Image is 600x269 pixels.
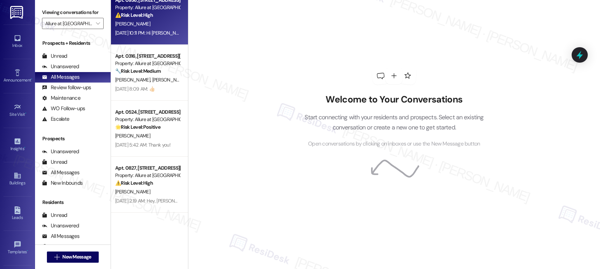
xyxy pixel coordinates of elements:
span: • [24,145,25,150]
strong: 🌟 Risk Level: Positive [115,124,160,130]
div: Residents [35,199,111,206]
div: New Inbounds [42,179,83,187]
div: [DATE] 10:11 PM: Hi [PERSON_NAME], thanks for letting us know about the exit gate! I’ll alert the... [115,30,514,36]
label: Viewing conversations for [42,7,104,18]
span: [PERSON_NAME] [115,189,150,195]
span: Open conversations by clicking on inboxes or use the New Message button [308,140,480,148]
button: New Message [47,252,99,263]
div: Apt. 0827, [STREET_ADDRESS][PERSON_NAME] [115,164,180,172]
div: Unread [42,52,67,60]
div: Apt. 0524, [STREET_ADDRESS][PERSON_NAME] [115,108,180,116]
div: [DATE] 5:42 AM: Thank you! [115,142,170,148]
div: All Messages [42,169,79,176]
a: Inbox [4,32,32,51]
strong: ⚠️ Risk Level: High [115,180,153,186]
div: All Messages [42,73,79,81]
a: Site Visit • [4,101,32,120]
div: Property: Allure at [GEOGRAPHIC_DATA] [115,172,180,179]
div: Unread [42,158,67,166]
div: Property: Allure at [GEOGRAPHIC_DATA] [115,116,180,123]
div: Unanswered [42,222,79,229]
a: Templates • [4,239,32,257]
i:  [96,21,100,26]
div: Escalate [42,115,69,123]
div: Unanswered [42,148,79,155]
div: Property: Allure at [GEOGRAPHIC_DATA] [115,60,180,67]
span: [PERSON_NAME] [115,133,150,139]
span: [PERSON_NAME] [115,77,152,83]
strong: ⚠️ Risk Level: High [115,12,153,18]
div: Prospects [35,135,111,142]
a: Insights • [4,135,32,154]
span: New Message [62,253,91,261]
a: Buildings [4,170,32,189]
div: Apt. 0316, [STREET_ADDRESS][PERSON_NAME] [115,52,180,60]
div: Unanswered [42,63,79,70]
span: [PERSON_NAME] [152,77,187,83]
span: • [25,111,26,116]
div: Review follow-ups [42,84,91,91]
div: Property: Allure at [GEOGRAPHIC_DATA] [115,4,180,11]
i:  [54,254,60,260]
span: • [27,248,28,253]
div: All Messages [42,233,79,240]
div: Maintenance [42,94,81,102]
input: All communities [45,18,92,29]
div: Unread [42,212,67,219]
div: Prospects + Residents [35,40,111,47]
h2: Welcome to Your Conversations [294,94,494,105]
div: [DATE] 2:19 AM: Hey, [PERSON_NAME]! As per our onsite team, you will probably get it this week. [115,198,309,204]
span: [PERSON_NAME] [115,21,150,27]
a: Leads [4,204,32,223]
strong: 🔧 Risk Level: Medium [115,68,161,74]
span: • [31,77,32,82]
img: ResiDesk Logo [10,6,25,19]
p: Start connecting with your residents and prospects. Select an existing conversation or create a n... [294,112,494,132]
div: [DATE] 8:09 AM: 👍🏻 [115,86,155,92]
div: Unknown [42,243,72,250]
div: WO Follow-ups [42,105,85,112]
